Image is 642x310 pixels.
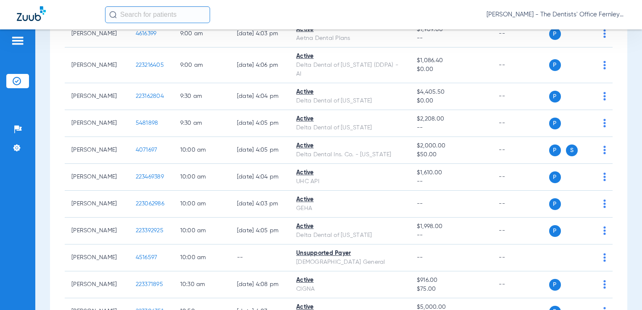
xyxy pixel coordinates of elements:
img: Search Icon [109,11,117,18]
td: [PERSON_NAME] [65,110,129,137]
div: Active [296,88,403,97]
span: $75.00 [417,285,486,294]
img: group-dot-blue.svg [603,61,606,69]
span: -- [417,123,486,132]
img: group-dot-blue.svg [603,146,606,154]
span: 4616399 [136,31,157,37]
div: Active [296,276,403,285]
td: [PERSON_NAME] [65,164,129,191]
span: 4516597 [136,255,158,260]
img: group-dot-blue.svg [603,253,606,262]
td: 9:30 AM [174,83,230,110]
td: -- [492,191,549,218]
span: $4,405.50 [417,88,486,97]
span: -- [417,255,423,260]
td: [DATE] 4:04 PM [230,164,289,191]
td: 10:00 AM [174,191,230,218]
td: [DATE] 4:08 PM [230,271,289,298]
div: Delta Dental of [US_STATE] [296,97,403,105]
td: [DATE] 4:05 PM [230,110,289,137]
img: hamburger-icon [11,36,24,46]
td: 9:00 AM [174,21,230,47]
span: P [549,144,561,156]
span: $1,086.40 [417,56,486,65]
td: 9:00 AM [174,47,230,83]
td: -- [492,110,549,137]
td: [PERSON_NAME] [65,83,129,110]
span: $2,208.00 [417,115,486,123]
span: -- [417,34,486,43]
span: $50.00 [417,150,486,159]
img: group-dot-blue.svg [603,92,606,100]
td: 9:30 AM [174,110,230,137]
td: [PERSON_NAME] [65,21,129,47]
td: -- [492,21,549,47]
div: Delta Dental Ins. Co. - [US_STATE] [296,150,403,159]
span: [PERSON_NAME] - The Dentists' Office Fernley [487,11,625,19]
td: -- [492,137,549,164]
div: Active [296,168,403,177]
img: group-dot-blue.svg [603,29,606,38]
span: P [549,171,561,183]
span: 223216405 [136,62,164,68]
td: -- [230,244,289,271]
td: [DATE] 4:03 PM [230,191,289,218]
td: [DATE] 4:04 PM [230,83,289,110]
td: -- [492,271,549,298]
div: Active [296,222,403,231]
iframe: Chat Widget [600,270,642,310]
img: group-dot-blue.svg [603,200,606,208]
div: GEHA [296,204,403,213]
img: group-dot-blue.svg [603,173,606,181]
td: [DATE] 4:05 PM [230,137,289,164]
td: 10:30 AM [174,271,230,298]
span: P [549,198,561,210]
td: [PERSON_NAME] [65,137,129,164]
td: [PERSON_NAME] [65,47,129,83]
span: $0.00 [417,65,486,74]
td: -- [492,164,549,191]
td: -- [492,47,549,83]
img: group-dot-blue.svg [603,226,606,235]
img: group-dot-blue.svg [603,119,606,127]
td: 10:00 AM [174,164,230,191]
span: -- [417,201,423,207]
div: Delta Dental of [US_STATE] (DDPA) - AI [296,61,403,79]
span: P [549,225,561,237]
span: 5481898 [136,120,158,126]
div: Aetna Dental Plans [296,34,403,43]
td: [PERSON_NAME] [65,218,129,244]
td: [PERSON_NAME] [65,244,129,271]
span: S [566,144,578,156]
span: 4071697 [136,147,158,153]
span: -- [417,177,486,186]
span: P [549,118,561,129]
span: P [549,59,561,71]
span: $1,998.00 [417,222,486,231]
td: -- [492,244,549,271]
div: Active [296,52,403,61]
span: 223371895 [136,281,163,287]
div: Active [296,142,403,150]
span: $2,000.00 [417,142,486,150]
span: $1,909.00 [417,25,486,34]
span: $0.00 [417,97,486,105]
div: Delta Dental of [US_STATE] [296,123,403,132]
input: Search for patients [105,6,210,23]
span: 223062986 [136,201,164,207]
span: $1,610.00 [417,168,486,177]
div: [DEMOGRAPHIC_DATA] General [296,258,403,267]
div: Unsupported Payer [296,249,403,258]
span: -- [417,231,486,240]
span: 223162804 [136,93,164,99]
span: $916.00 [417,276,486,285]
span: P [549,91,561,102]
td: -- [492,83,549,110]
td: 10:00 AM [174,218,230,244]
div: CIGNA [296,285,403,294]
td: [PERSON_NAME] [65,191,129,218]
td: [DATE] 4:03 PM [230,21,289,47]
img: Zuub Logo [17,6,46,21]
span: 223392925 [136,228,163,234]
